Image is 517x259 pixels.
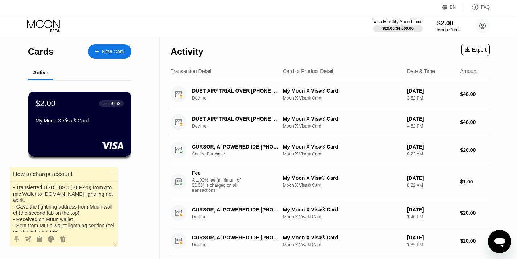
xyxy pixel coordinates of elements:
div: Decline [192,242,288,247]
div: $1.00 [460,179,490,185]
div: Moon X Visa® Card [283,151,401,157]
div: $48.00 [460,119,490,125]
div: $2.00● ● ● ●9298My Moon X Visa® Card [28,92,131,157]
div: 9298 [111,101,120,106]
div: $20.00 / $4,000.00 [382,26,414,31]
div: EN [442,4,464,11]
div: Visa Monthly Spend Limit$20.00/$4,000.00 [373,19,422,32]
div: CURSOR, AI POWERED IDE [PHONE_NUMBER] USDeclineMy Moon X Visa® CardMoon X Visa® Card[DATE]1:39 PM... [171,227,490,255]
div: Cards [28,46,54,57]
div: Decline [192,124,288,129]
div: DUET AIR* TRIAL OVER [PHONE_NUMBER] US [192,116,281,122]
div: Active [33,70,48,76]
div: A 1.00% fee (minimum of $1.00) is charged on all transactions [192,178,246,193]
div: CURSOR, AI POWERED IDE [PHONE_NUMBER] US [192,144,281,150]
div: Settled Purchase [192,151,288,157]
div: Moon X Visa® Card [283,96,401,101]
div: 8:22 AM [407,183,455,188]
div: [DATE] [407,207,455,213]
div: Visa Monthly Spend Limit [373,19,422,24]
div: [DATE] [407,88,455,94]
div: New Card [88,44,131,59]
div: Export [461,44,490,56]
div: My Moon X Visa® Card [283,207,401,213]
div: [DATE] [407,175,455,181]
div: 8:22 AM [407,151,455,157]
div: FAQ [464,4,490,11]
div: Date & Time [407,68,435,74]
div: $2.00 [437,20,461,27]
div: Transaction Detail [171,68,211,74]
div: DUET AIR* TRIAL OVER [PHONE_NUMBER] USDeclineMy Moon X Visa® CardMoon X Visa® Card[DATE]4:52 PM$4... [171,108,490,136]
div: My Moon X Visa® Card [36,118,124,124]
div: [DATE] [407,235,455,240]
div: EN [450,5,456,10]
div: 3:52 PM [407,96,455,101]
div: My Moon X Visa® Card [283,144,401,150]
div: Export [465,47,487,53]
div: Moon X Visa® Card [283,124,401,129]
div: DUET AIR* TRIAL OVER [PHONE_NUMBER] US [192,88,281,94]
div: My Moon X Visa® Card [283,116,401,122]
div: CURSOR, AI POWERED IDE [PHONE_NUMBER] USDeclineMy Moon X Visa® CardMoon X Visa® Card[DATE]1:40 PM... [171,199,490,227]
div: ● ● ● ● [102,102,110,105]
div: My Moon X Visa® Card [283,235,401,240]
div: 4:52 PM [407,124,455,129]
div: 1:40 PM [407,214,455,219]
div: Decline [192,214,288,219]
div: $2.00 [36,99,56,108]
div: My Moon X Visa® Card [283,175,401,181]
div: DUET AIR* TRIAL OVER [PHONE_NUMBER] USDeclineMy Moon X Visa® CardMoon X Visa® Card[DATE]3:52 PM$4... [171,80,490,108]
div: $20.00 [460,210,490,216]
div: Decline [192,96,288,101]
div: My Moon X Visa® Card [283,88,401,94]
div: Activity [171,46,203,57]
iframe: Button to launch messaging window [488,230,511,253]
div: FAQ [481,5,490,10]
div: $20.00 [460,147,490,153]
div: $48.00 [460,91,490,97]
div: CURSOR, AI POWERED IDE [PHONE_NUMBER] USSettled PurchaseMy Moon X Visa® CardMoon X Visa® Card[DAT... [171,136,490,164]
div: [DATE] [407,144,455,150]
div: $20.00 [460,238,490,244]
div: $2.00Moon Credit [437,20,461,32]
div: Card or Product Detail [283,68,333,74]
div: CURSOR, AI POWERED IDE [PHONE_NUMBER] US [192,235,281,240]
div: FeeA 1.00% fee (minimum of $1.00) is charged on all transactionsMy Moon X Visa® CardMoon X Visa® ... [171,164,490,199]
div: Moon X Visa® Card [283,183,401,188]
div: [DATE] [407,116,455,122]
div: Moon X Visa® Card [283,242,401,247]
div: 1:39 PM [407,242,455,247]
div: New Card [102,49,124,55]
div: CURSOR, AI POWERED IDE [PHONE_NUMBER] US [192,207,281,213]
div: Fee [192,170,243,176]
div: Amount [460,68,477,74]
div: Moon Credit [437,27,461,32]
div: Moon X Visa® Card [283,214,401,219]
